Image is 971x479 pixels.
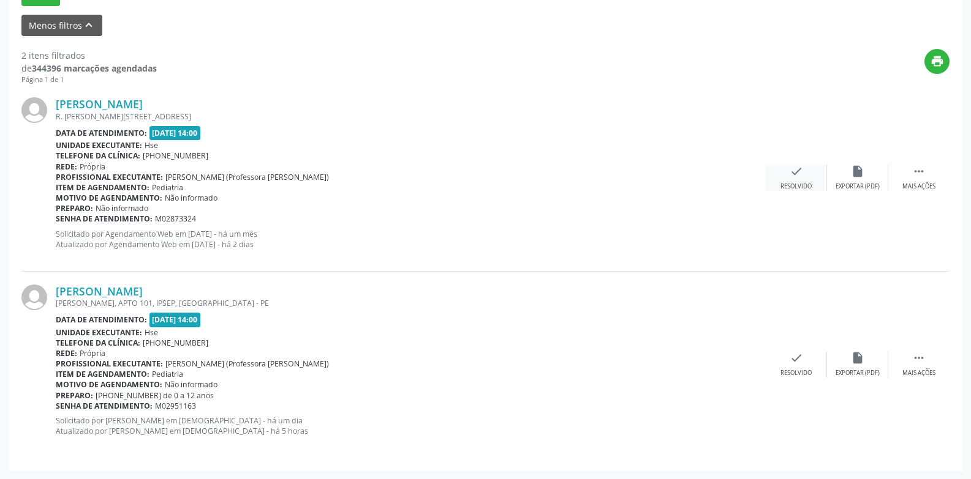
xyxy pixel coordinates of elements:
[836,182,880,191] div: Exportar (PDF)
[56,358,163,369] b: Profissional executante:
[155,214,196,224] span: M02873324
[56,327,142,338] b: Unidade executante:
[851,351,864,365] i: insert_drive_file
[56,172,163,182] b: Profissional executante:
[56,214,153,224] b: Senha de atendimento:
[56,298,766,308] div: [PERSON_NAME], APTO 101, IPSEP, [GEOGRAPHIC_DATA] - PE
[21,284,47,310] img: img
[21,15,102,36] button: Menos filtroskeyboard_arrow_up
[80,348,105,358] span: Própria
[912,165,926,178] i: 
[56,338,140,348] b: Telefone da clínica:
[32,62,157,74] strong: 344396 marcações agendadas
[56,401,153,411] b: Senha de atendimento:
[56,182,149,193] b: Item de agendamento:
[851,165,864,178] i: insert_drive_file
[21,49,157,62] div: 2 itens filtrados
[902,369,935,377] div: Mais ações
[152,369,183,379] span: Pediatria
[780,369,812,377] div: Resolvido
[924,49,950,74] button: print
[780,182,812,191] div: Resolvido
[912,351,926,365] i: 
[902,182,935,191] div: Mais ações
[56,111,766,122] div: R. [PERSON_NAME][STREET_ADDRESS]
[56,369,149,379] b: Item de agendamento:
[21,75,157,85] div: Página 1 de 1
[143,338,208,348] span: [PHONE_NUMBER]
[56,140,142,150] b: Unidade executante:
[80,162,105,172] span: Própria
[145,327,158,338] span: Hse
[931,54,944,68] i: print
[790,351,803,365] i: check
[790,165,803,178] i: check
[96,203,148,214] span: Não informado
[82,18,96,32] i: keyboard_arrow_up
[56,415,766,436] p: Solicitado por [PERSON_NAME] em [DEMOGRAPHIC_DATA] - há um dia Atualizado por [PERSON_NAME] em [D...
[56,229,766,250] p: Solicitado por Agendamento Web em [DATE] - há um mês Atualizado por Agendamento Web em [DATE] - h...
[56,348,77,358] b: Rede:
[96,390,214,401] span: [PHONE_NUMBER] de 0 a 12 anos
[21,97,47,123] img: img
[56,284,143,298] a: [PERSON_NAME]
[165,193,217,203] span: Não informado
[165,172,329,182] span: [PERSON_NAME] (Professora [PERSON_NAME])
[165,379,217,390] span: Não informado
[143,150,208,161] span: [PHONE_NUMBER]
[56,162,77,172] b: Rede:
[836,369,880,377] div: Exportar (PDF)
[21,62,157,75] div: de
[56,97,143,111] a: [PERSON_NAME]
[56,314,147,325] b: Data de atendimento:
[56,150,140,161] b: Telefone da clínica:
[56,390,93,401] b: Preparo:
[149,126,201,140] span: [DATE] 14:00
[149,313,201,327] span: [DATE] 14:00
[56,193,162,203] b: Motivo de agendamento:
[155,401,196,411] span: M02951163
[56,128,147,138] b: Data de atendimento:
[165,358,329,369] span: [PERSON_NAME] (Professora [PERSON_NAME])
[152,182,183,193] span: Pediatria
[56,379,162,390] b: Motivo de agendamento:
[145,140,158,150] span: Hse
[56,203,93,214] b: Preparo:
